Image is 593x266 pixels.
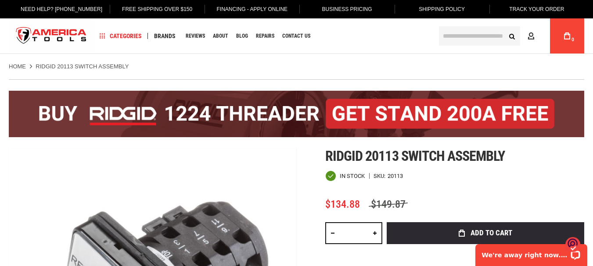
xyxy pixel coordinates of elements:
span: Categories [100,33,142,39]
button: Search [503,28,520,44]
button: Add to Cart [387,222,584,244]
span: $134.88 [325,198,360,210]
a: Repairs [252,30,278,42]
span: $149.87 [369,198,408,210]
strong: SKU [374,173,388,179]
div: 20113 [388,173,403,179]
span: In stock [340,173,365,179]
span: Reviews [186,33,205,39]
img: BOGO: Buy the RIDGID® 1224 Threader (26092), get the 92467 200A Stand FREE! [9,91,584,137]
span: Blog [236,33,248,39]
span: Shipping Policy [419,6,465,12]
span: About [213,33,228,39]
a: Reviews [182,30,209,42]
div: Availability [325,170,365,181]
a: Blog [232,30,252,42]
img: o1IwAAAABJRU5ErkJggg== [565,237,580,253]
a: Brands [150,30,180,42]
a: Categories [96,30,146,42]
span: 0 [571,37,574,42]
strong: RIDGID 20113 SWITCH ASSEMBLY [36,63,129,70]
a: About [209,30,232,42]
span: Add to Cart [471,229,512,237]
span: Contact Us [282,33,310,39]
span: Repairs [256,33,274,39]
a: Contact Us [278,30,314,42]
img: America Tools [9,20,94,53]
iframe: LiveChat chat widget [470,238,593,266]
span: Brands [154,33,176,39]
a: store logo [9,20,94,53]
a: 0 [559,18,575,53]
a: Home [9,63,26,71]
span: Ridgid 20113 switch assembly [325,148,505,164]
